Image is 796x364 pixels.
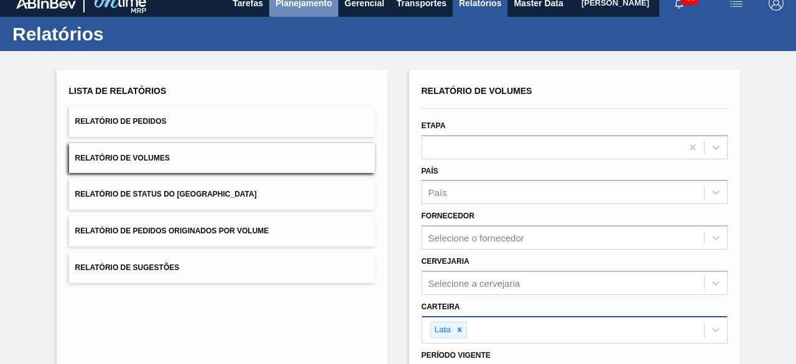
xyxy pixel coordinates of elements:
[422,302,460,311] label: Carteira
[75,117,167,126] span: Relatório de Pedidos
[428,187,447,198] div: País
[69,86,167,96] span: Lista de Relatórios
[422,167,438,175] label: País
[75,154,170,162] span: Relatório de Volumes
[69,179,375,210] button: Relatório de Status do [GEOGRAPHIC_DATA]
[69,106,375,137] button: Relatório de Pedidos
[428,278,521,288] div: Selecione a cervejaria
[75,226,269,235] span: Relatório de Pedidos Originados por Volume
[428,233,524,243] div: Selecione o fornecedor
[422,121,446,130] label: Etapa
[75,190,257,198] span: Relatório de Status do [GEOGRAPHIC_DATA]
[69,253,375,283] button: Relatório de Sugestões
[69,143,375,174] button: Relatório de Volumes
[422,257,470,266] label: Cervejaria
[422,351,491,360] label: Período Vigente
[69,216,375,246] button: Relatório de Pedidos Originados por Volume
[422,86,532,96] span: Relatório de Volumes
[431,322,453,338] div: Lata
[75,263,180,272] span: Relatório de Sugestões
[12,27,233,41] h1: Relatórios
[422,212,474,220] label: Fornecedor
